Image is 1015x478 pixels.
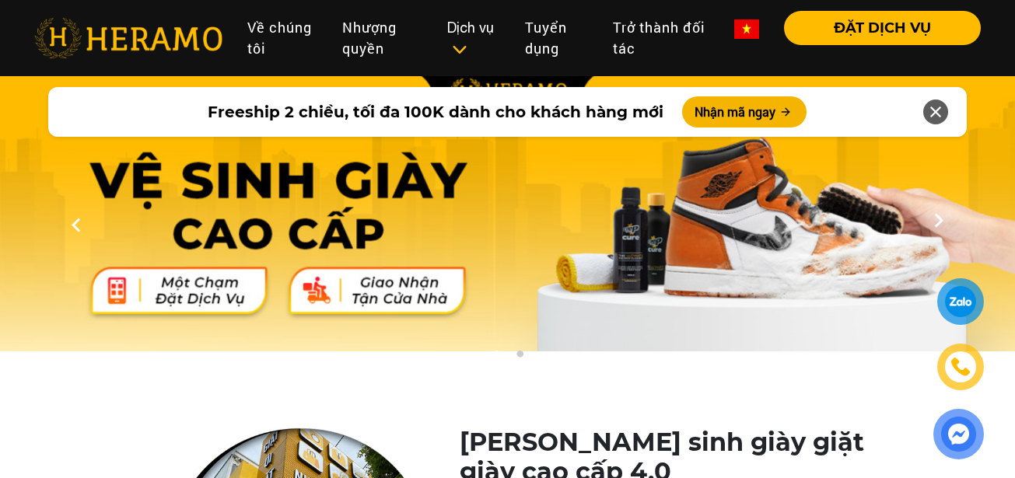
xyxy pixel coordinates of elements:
[512,350,527,365] button: 2
[488,350,504,365] button: 1
[330,11,436,65] a: Nhượng quyền
[600,11,722,65] a: Trở thành đối tác
[451,42,467,58] img: subToggleIcon
[447,17,499,59] div: Dịch vụ
[940,346,982,388] a: phone-icon
[34,18,222,58] img: heramo-logo.png
[235,11,329,65] a: Về chúng tôi
[952,358,970,375] img: phone-icon
[513,11,601,65] a: Tuyển dụng
[734,19,759,39] img: vn-flag.png
[772,21,981,35] a: ĐẶT DỊCH VỤ
[784,11,981,45] button: ĐẶT DỊCH VỤ
[682,96,807,127] button: Nhận mã ngay
[208,100,663,124] span: Freeship 2 chiều, tối đa 100K dành cho khách hàng mới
